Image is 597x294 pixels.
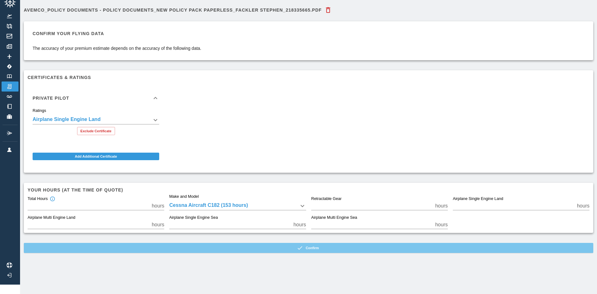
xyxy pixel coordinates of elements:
[77,127,115,135] button: Exclude Certificate
[33,116,159,124] div: Airplane Single Engine Land
[435,221,448,228] p: hours
[28,88,164,108] div: Private Pilot
[33,153,159,160] button: Add Additional Certificate
[28,196,55,202] div: Total Hours
[169,215,218,221] label: Airplane Single Engine Sea
[293,221,306,228] p: hours
[453,196,503,202] label: Airplane Single Engine Land
[33,30,202,37] h6: Confirm your flying data
[577,202,589,210] p: hours
[435,202,448,210] p: hours
[33,45,202,51] p: The accuracy of your premium estimate depends on the accuracy of the following data.
[169,194,199,199] label: Make and Model
[50,196,55,202] svg: Total hours in fixed-wing aircraft
[28,215,75,221] label: Airplane Multi Engine Land
[311,215,357,221] label: Airplane Multi Engine Sea
[24,8,322,12] h6: Avemco_Policy Documents - Policy Documents_New Policy Pack Paperless_FACKLER STEPHEN_218335665.PDF
[33,108,46,113] label: Ratings
[33,96,69,100] h6: Private Pilot
[24,243,593,253] button: Confirm
[28,186,589,193] h6: Your hours (at the time of quote)
[28,108,164,140] div: Private Pilot
[152,221,164,228] p: hours
[311,196,342,202] label: Retractable Gear
[169,202,306,210] div: Cessna Aircraft C182 (153 hours)
[152,202,164,210] p: hours
[28,74,589,81] h6: Certificates & Ratings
